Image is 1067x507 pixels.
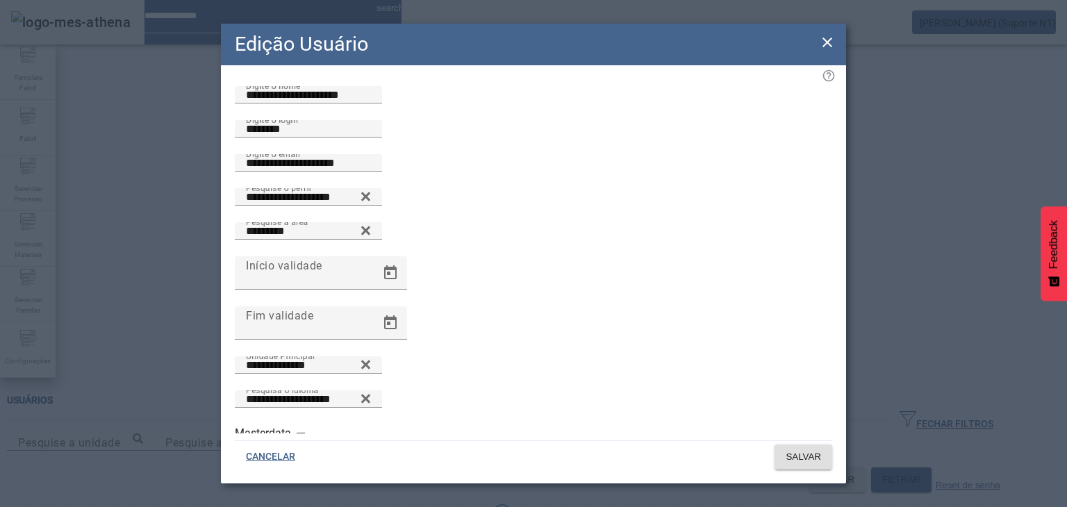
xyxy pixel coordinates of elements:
[374,256,407,290] button: Open calendar
[246,385,319,394] mat-label: Pesquisa o idioma
[374,306,407,340] button: Open calendar
[246,258,322,272] mat-label: Início validade
[235,444,306,469] button: CANCELAR
[786,450,821,464] span: SALVAR
[246,357,371,374] input: Number
[1048,220,1060,269] span: Feedback
[246,217,308,226] mat-label: Pesquise a área
[246,81,300,90] mat-label: Digite o nome
[246,149,300,158] mat-label: Digite o email
[246,115,298,124] mat-label: Digite o login
[775,444,832,469] button: SALVAR
[246,391,371,408] input: Number
[235,425,294,442] label: Masterdata
[246,351,315,360] mat-label: Unidade Principal
[1041,206,1067,301] button: Feedback - Mostrar pesquisa
[246,450,295,464] span: CANCELAR
[235,29,368,59] h2: Edição Usuário
[246,223,371,240] input: Number
[246,189,371,206] input: Number
[246,308,313,322] mat-label: Fim validade
[246,183,311,192] mat-label: Pesquise o perfil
